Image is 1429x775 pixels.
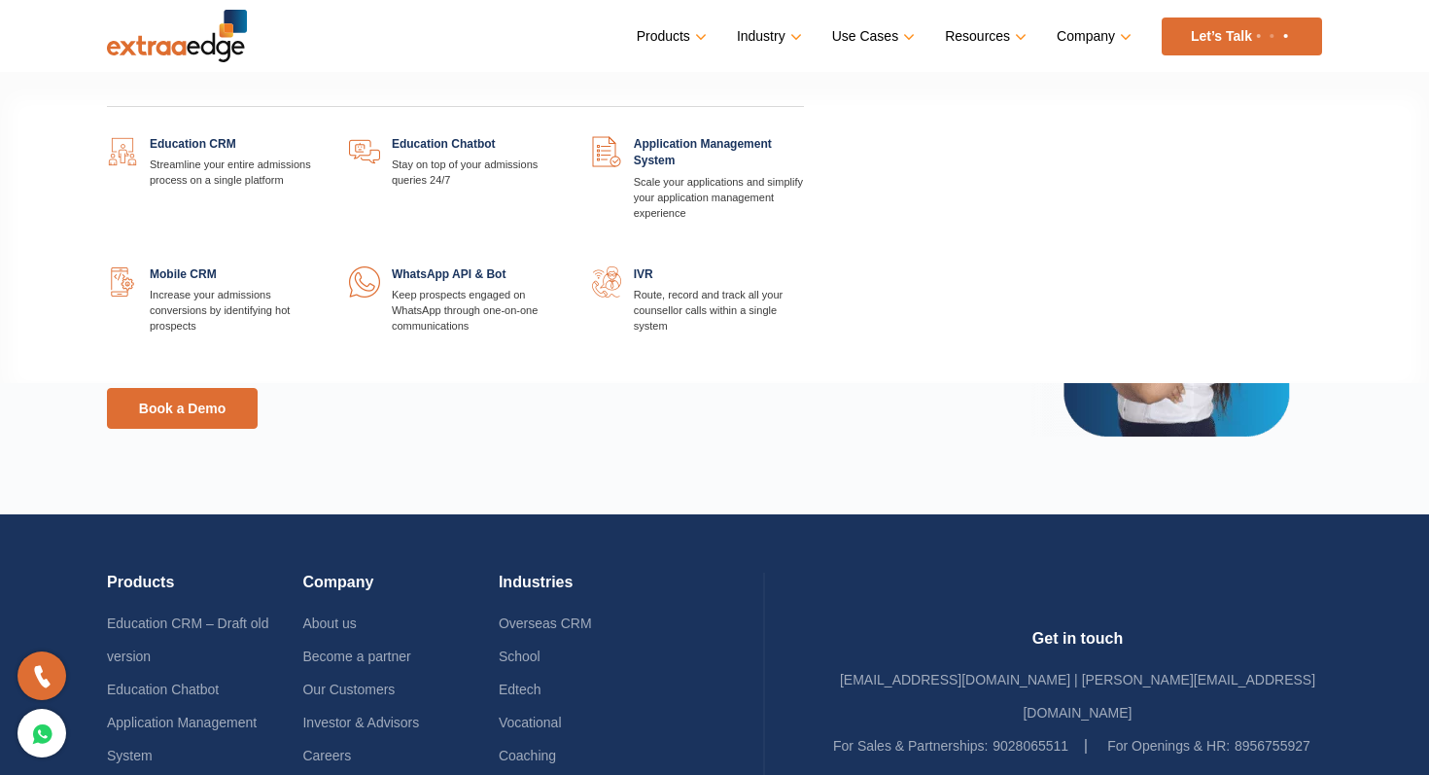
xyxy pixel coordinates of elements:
[833,629,1322,663] h4: Get in touch
[302,682,395,697] a: Our Customers
[840,672,1315,721] a: [EMAIL_ADDRESS][DOMAIN_NAME] | [PERSON_NAME][EMAIL_ADDRESS][DOMAIN_NAME]
[737,22,798,51] a: Industry
[1107,729,1230,762] label: For Openings & HR:
[1235,738,1310,754] a: 8956755927
[499,573,694,607] h4: Industries
[107,682,219,697] a: Education Chatbot
[1057,22,1128,51] a: Company
[107,573,302,607] h4: Products
[302,715,419,730] a: Investor & Advisors
[833,729,989,762] label: For Sales & Partnerships:
[302,649,410,664] a: Become a partner
[637,22,703,51] a: Products
[499,715,562,730] a: Vocational
[499,616,592,631] a: Overseas CRM
[499,748,556,763] a: Coaching
[832,22,911,51] a: Use Cases
[107,715,257,763] a: Application Management System
[302,573,498,607] h4: Company
[499,682,541,697] a: Edtech
[993,738,1068,754] a: 9028065511
[107,616,269,664] a: Education CRM – Draft old version
[499,649,540,664] a: School
[945,22,1023,51] a: Resources
[107,388,258,429] a: Book a Demo
[302,748,351,763] a: Careers
[302,616,356,631] a: About us
[1162,18,1322,55] a: Let’s Talk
